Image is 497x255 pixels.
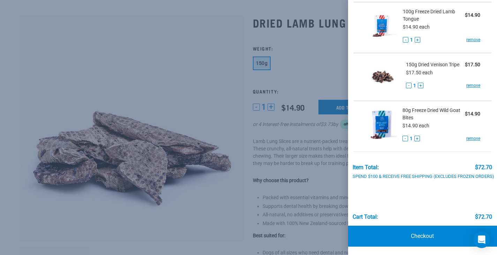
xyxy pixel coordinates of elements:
[406,61,459,68] span: 150g Dried Venison Tripe
[466,37,480,43] a: remove
[365,59,401,95] img: Dried Venison Tripe
[403,24,430,30] span: $14.90 each
[353,214,378,220] div: Cart total:
[415,37,420,43] button: +
[410,36,413,44] span: 1
[365,8,398,44] img: Freeze Dried Lamb Tongue
[402,136,408,141] button: -
[466,135,480,142] a: remove
[414,136,420,141] button: +
[413,82,416,89] span: 1
[403,37,408,43] button: -
[465,12,480,18] strong: $14.90
[465,111,480,117] strong: $14.90
[465,62,480,67] strong: $17.50
[353,164,379,171] div: Item Total:
[466,82,480,89] a: remove
[403,8,465,23] span: 100g Freeze Dried Lamb Tongue
[473,231,490,248] div: Open Intercom Messenger
[475,214,492,220] div: $72.70
[402,107,465,121] span: 80g Freeze Dried Wild Goat Bites
[410,135,413,142] span: 1
[406,83,412,88] button: -
[406,70,433,75] span: $17.50 each
[418,83,423,88] button: +
[475,164,492,171] div: $72.70
[365,107,398,143] img: Freeze Dried Wild Goat Bites
[402,123,429,128] span: $14.90 each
